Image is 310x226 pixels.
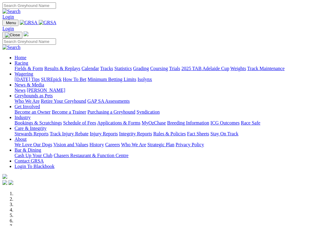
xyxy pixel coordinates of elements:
a: Who We Are [121,142,146,147]
a: Stay On Track [210,131,238,136]
a: 2025 TAB Adelaide Cup [181,66,229,71]
a: Become an Owner [15,109,51,115]
a: Trials [169,66,180,71]
button: Toggle navigation [2,20,18,26]
img: logo-grsa-white.png [2,174,7,179]
a: MyOzChase [142,120,166,125]
a: Race Safe [241,120,260,125]
img: facebook.svg [2,180,7,185]
a: Injury Reports [90,131,118,136]
button: Toggle navigation [2,32,22,38]
a: Tracks [100,66,113,71]
div: Industry [15,120,308,126]
div: Greyhounds as Pets [15,98,308,104]
a: Wagering [15,71,33,76]
a: Bar & Dining [15,147,41,153]
img: twitter.svg [8,180,13,185]
a: Minimum Betting Limits [87,77,136,82]
a: Fields & Form [15,66,43,71]
a: Track Maintenance [247,66,285,71]
a: Isolynx [137,77,152,82]
a: Greyhounds as Pets [15,93,53,98]
img: logo-grsa-white.png [24,31,28,36]
a: Become a Trainer [52,109,86,115]
a: Purchasing a Greyhound [87,109,135,115]
a: Results & Replays [44,66,80,71]
img: Search [2,45,21,50]
a: Schedule of Fees [63,120,96,125]
input: Search [2,2,56,9]
a: Syndication [137,109,160,115]
a: We Love Our Dogs [15,142,52,147]
a: Login To Blackbook [15,164,54,169]
a: [DATE] Tips [15,77,40,82]
span: Menu [6,21,16,25]
a: History [89,142,104,147]
a: Who We Are [15,98,40,104]
div: About [15,142,308,147]
a: Login [2,26,14,31]
img: GRSA [20,20,38,25]
a: Stewards Reports [15,131,48,136]
img: GRSA [39,20,57,25]
a: Cash Up Your Club [15,153,52,158]
a: Coursing [150,66,168,71]
a: ICG Outcomes [210,120,239,125]
a: SUREpick [41,77,61,82]
a: How To Bet [63,77,87,82]
a: Racing [15,60,28,66]
a: Breeding Information [167,120,209,125]
a: Industry [15,115,31,120]
a: Careers [105,142,120,147]
div: Care & Integrity [15,131,308,137]
a: Vision and Values [53,142,88,147]
a: Applications & Forms [97,120,140,125]
a: Retire Your Greyhound [41,98,86,104]
a: Login [2,14,14,19]
img: Close [5,33,20,37]
a: Grading [133,66,149,71]
a: About [15,137,27,142]
a: Rules & Policies [153,131,186,136]
a: Care & Integrity [15,126,47,131]
a: News & Media [15,82,44,87]
div: Wagering [15,77,308,82]
a: Fact Sheets [187,131,209,136]
a: Get Involved [15,104,40,109]
a: Home [15,55,26,60]
a: Bookings & Scratchings [15,120,62,125]
a: Integrity Reports [119,131,152,136]
div: Bar & Dining [15,153,308,158]
div: News & Media [15,88,308,93]
a: Calendar [81,66,99,71]
a: Statistics [114,66,132,71]
img: Search [2,9,21,14]
a: Track Injury Rebate [50,131,88,136]
a: Chasers Restaurant & Function Centre [54,153,128,158]
a: [PERSON_NAME] [27,88,65,93]
input: Search [2,38,56,45]
a: Strategic Plan [147,142,174,147]
a: Privacy Policy [176,142,204,147]
a: News [15,88,25,93]
a: Weights [230,66,246,71]
a: Contact GRSA [15,158,44,163]
div: Get Involved [15,109,308,115]
a: GAP SA Assessments [87,98,130,104]
div: Racing [15,66,308,71]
